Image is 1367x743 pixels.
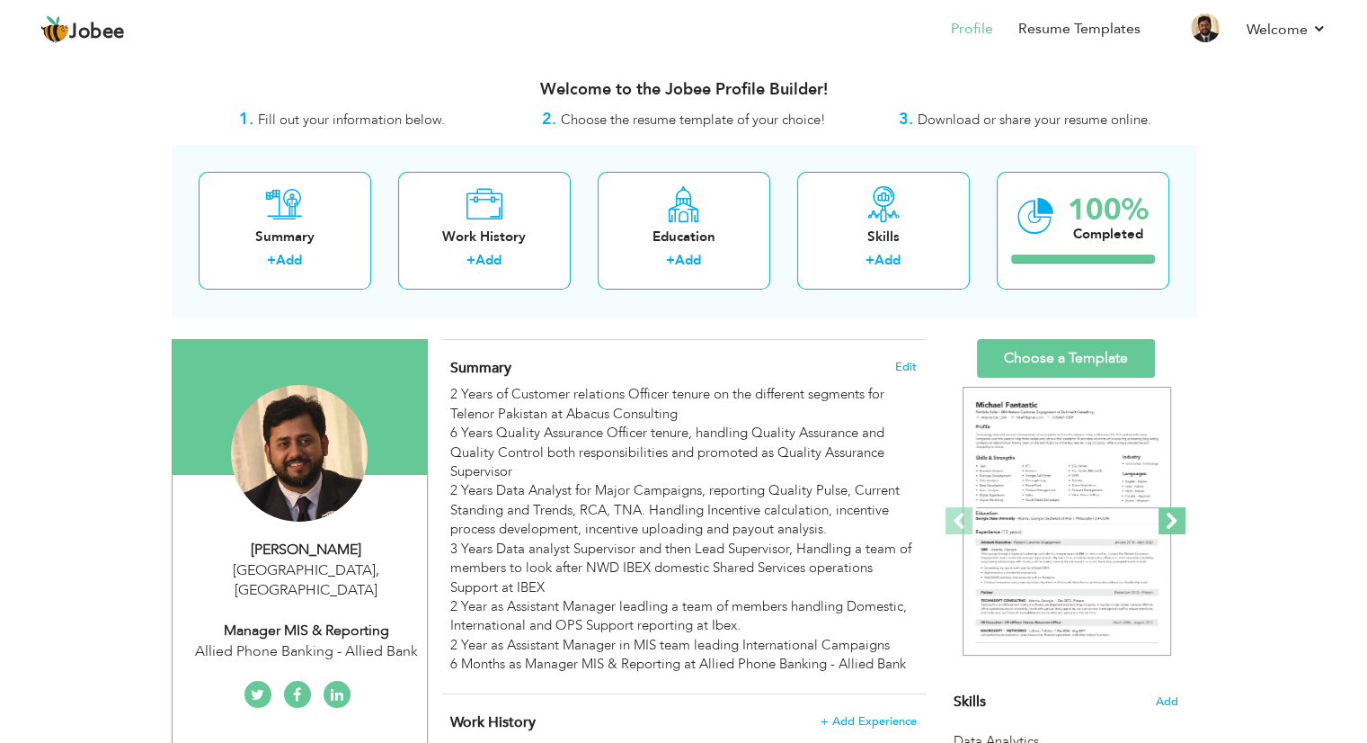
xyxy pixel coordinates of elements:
[666,251,675,270] label: +
[40,15,69,44] img: jobee.io
[450,713,916,731] h4: This helps to show the companies you have worked for.
[413,228,556,246] div: Work History
[475,251,502,269] a: Add
[951,19,993,40] a: Profile
[172,81,1196,99] h3: Welcome to the Jobee Profile Builder!
[1018,19,1141,40] a: Resume Templates
[186,621,427,641] div: Manager MIS & Reporting
[1156,694,1178,711] span: Add
[186,560,427,602] div: [GEOGRAPHIC_DATA] [GEOGRAPHIC_DATA]
[376,560,379,580] span: ,
[450,385,916,674] div: 2 Years of Customer relations Officer tenure on the different segments for Telenor Pakistan at Ab...
[899,108,913,130] strong: 3.
[450,359,916,377] h4: Adding a summary is a quick and easy way to highlight your experience and interests.
[675,251,701,269] a: Add
[1068,195,1149,225] div: 100%
[918,111,1151,129] span: Download or share your resume online.
[213,228,357,246] div: Summary
[40,15,125,44] a: Jobee
[542,108,556,130] strong: 2.
[450,358,511,378] span: Summary
[69,22,125,42] span: Jobee
[267,251,276,270] label: +
[186,641,427,662] div: Allied Phone Banking - Allied Bank
[561,111,826,129] span: Choose the resume template of your choice!
[612,228,756,246] div: Education
[450,712,536,732] span: Work History
[812,228,955,246] div: Skills
[258,111,445,129] span: Fill out your information below.
[1191,13,1220,42] img: Profile Img
[1247,19,1327,40] a: Welcome
[186,540,427,560] div: [PERSON_NAME]
[954,692,986,712] span: Skills
[466,251,475,270] label: +
[231,385,368,522] img: Nazim Miraj
[821,715,917,728] span: + Add Experience
[276,251,302,269] a: Add
[239,108,253,130] strong: 1.
[977,339,1155,378] a: Choose a Template
[874,251,901,269] a: Add
[865,251,874,270] label: +
[1068,225,1149,244] div: Completed
[895,361,917,373] span: Edit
